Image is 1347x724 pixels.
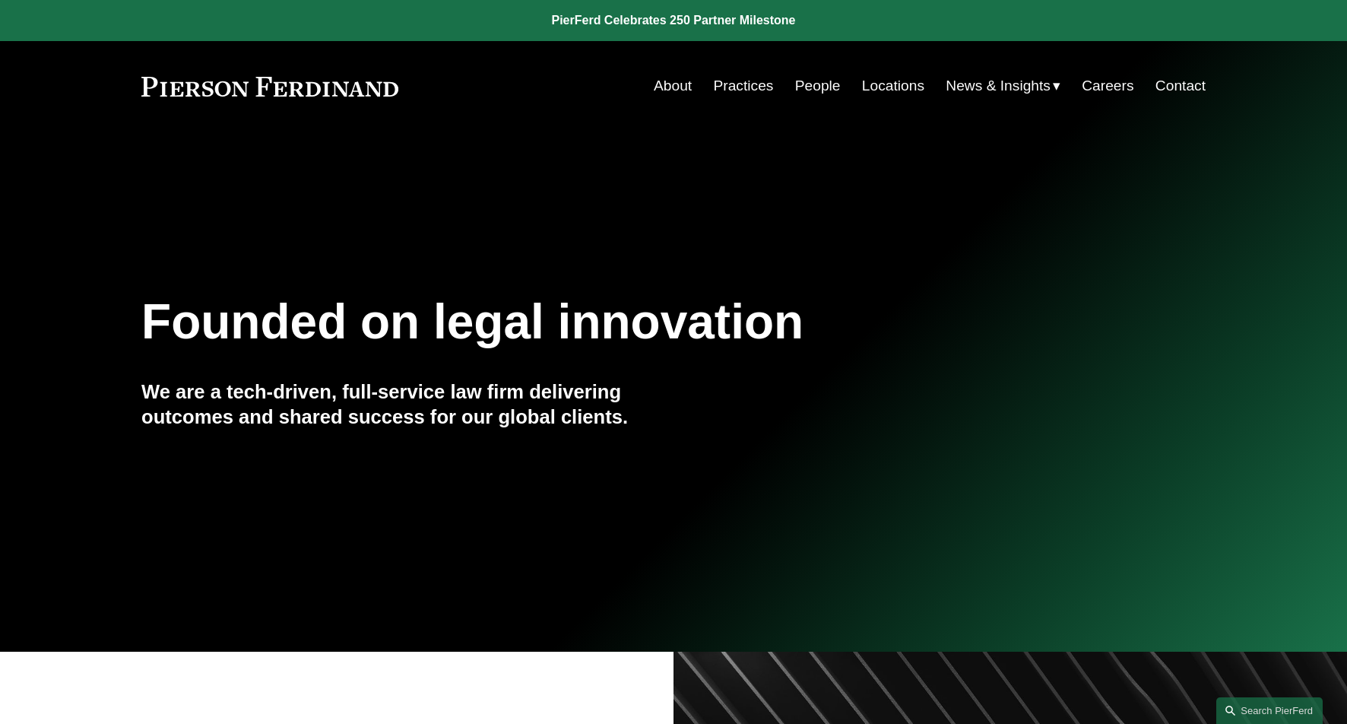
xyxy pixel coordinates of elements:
a: Search this site [1216,697,1323,724]
a: People [795,71,841,100]
a: About [654,71,692,100]
a: Contact [1155,71,1206,100]
a: Practices [714,71,774,100]
h4: We are a tech-driven, full-service law firm delivering outcomes and shared success for our global... [141,379,673,429]
a: folder dropdown [946,71,1060,100]
span: News & Insights [946,73,1051,100]
a: Locations [862,71,924,100]
h1: Founded on legal innovation [141,294,1028,350]
a: Careers [1082,71,1133,100]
